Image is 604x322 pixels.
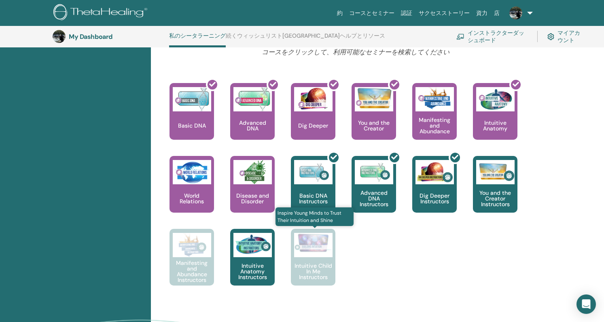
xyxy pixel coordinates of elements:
p: Advanced DNA Instructors [352,190,396,207]
a: Intuitive Anatomy Instructors Intuitive Anatomy Instructors [230,229,275,302]
img: cog.svg [547,32,554,41]
div: Open Intercom Messenger [576,294,596,314]
img: logo.png [53,4,150,22]
h3: My Dashboard [69,33,150,41]
a: [GEOGRAPHIC_DATA] [282,32,340,45]
a: ヘルプとリソース [340,32,385,45]
a: 店 [491,6,503,21]
a: You and the Creator You and the Creator [352,83,396,156]
a: 認証 [398,6,415,21]
img: You and the Creator [355,87,393,109]
a: Dig Deeper Instructors Dig Deeper Instructors [412,156,457,229]
a: Advanced DNA Instructors Advanced DNA Instructors [352,156,396,229]
p: Disease and Disorder [230,193,275,204]
img: Intuitive Child In Me Instructors [294,233,333,253]
a: 続く [226,32,237,45]
p: Intuitive Anatomy [473,120,517,131]
a: You and the Creator Instructors You and the Creator Instructors [473,156,517,229]
a: 約 [334,6,346,21]
p: World Relations [170,193,214,204]
p: You and the Creator [352,120,396,131]
a: 私のシータラーニング [169,32,226,47]
a: マイアカウント [547,28,586,45]
a: Basic DNA Basic DNA [170,83,214,156]
a: サクセスストーリー [415,6,473,21]
a: 資力 [473,6,491,21]
img: You and the Creator Instructors [476,160,515,184]
a: Dig Deeper Dig Deeper [291,83,335,156]
a: Intuitive Anatomy Intuitive Anatomy [473,83,517,156]
p: Basic DNA Instructors [291,193,335,204]
a: Advanced DNA Advanced DNA [230,83,275,156]
img: Manifesting and Abundance [415,87,454,111]
img: default.jpg [53,30,66,43]
img: Advanced DNA Instructors [355,160,393,184]
a: ウィッシュリスト [237,32,282,45]
a: World Relations World Relations [170,156,214,229]
p: コースをクリックして、利用可能なセミナーを検索してください [198,47,513,57]
img: Basic DNA [173,87,211,111]
img: Disease and Disorder [233,160,272,184]
a: Manifesting and Abundance Instructors Manifesting and Abundance Instructors [170,229,214,302]
img: Dig Deeper Instructors [415,160,454,184]
a: コースとセミナー [346,6,398,21]
img: Intuitive Anatomy Instructors [233,233,272,257]
img: Basic DNA Instructors [294,160,333,184]
p: You and the Creator Instructors [473,190,517,207]
img: World Relations [173,160,211,184]
p: Dig Deeper [295,123,331,128]
a: Manifesting and Abundance Manifesting and Abundance [412,83,457,156]
p: Manifesting and Abundance Instructors [170,260,214,283]
a: Disease and Disorder Disease and Disorder [230,156,275,229]
p: Intuitive Child In Me Instructors [291,263,335,280]
p: Intuitive Anatomy Instructors [230,263,275,280]
a: Inspire Young Minds to Trust Their Intuition and Shine Intuitive Child In Me Instructors Intuitiv... [291,229,335,302]
p: Manifesting and Abundance [412,117,457,134]
img: chalkboard-teacher.svg [456,34,464,40]
img: Advanced DNA [233,87,272,111]
a: Basic DNA Instructors Basic DNA Instructors [291,156,335,229]
img: Intuitive Anatomy [476,87,515,111]
p: Dig Deeper Instructors [412,193,457,204]
img: Dig Deeper [294,87,333,111]
a: インストラクターダッシュボード [456,28,528,45]
span: Inspire Young Minds to Trust Their Intuition and Shine [276,207,354,226]
p: Advanced DNA [230,120,275,131]
img: default.jpg [509,6,522,19]
img: Manifesting and Abundance Instructors [173,233,211,257]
